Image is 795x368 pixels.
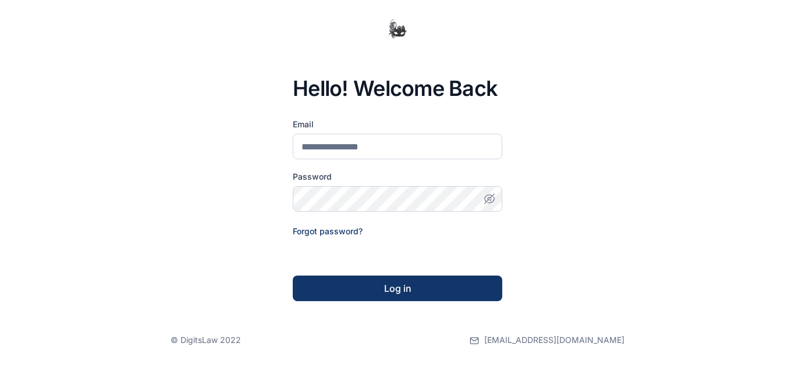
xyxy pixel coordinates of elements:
[293,171,502,183] label: Password
[293,119,502,130] label: Email
[311,281,484,295] div: Log in
[484,334,624,346] span: [EMAIL_ADDRESS][DOMAIN_NAME]
[470,312,624,368] a: [EMAIL_ADDRESS][DOMAIN_NAME]
[344,19,451,38] img: Dhaniel
[293,276,502,301] button: Log in
[293,226,363,236] a: Forgot password?
[171,334,241,346] p: © DigitsLaw 2022
[293,77,502,100] h3: Hello! Welcome Back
